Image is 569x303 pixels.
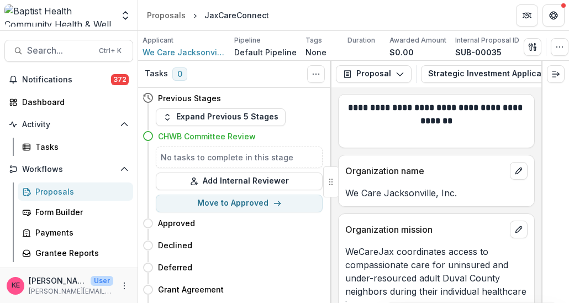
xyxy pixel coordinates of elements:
button: Add Internal Reviewer [156,173,323,190]
button: Open Activity [4,116,133,133]
button: Proposal [336,65,412,83]
h4: Previous Stages [158,92,221,104]
div: Dashboard [22,96,124,108]
p: Duration [347,35,375,45]
button: Open Documents [4,267,133,284]
span: Notifications [22,75,111,85]
div: Katie E [12,282,20,289]
button: Notifications372 [4,71,133,88]
p: [PERSON_NAME] [29,275,86,286]
button: Open entity switcher [118,4,133,27]
img: Baptist Health Community Health & Well Being logo [4,4,113,27]
div: Payments [35,227,124,238]
div: Ctrl + K [97,45,124,57]
button: Expand right [547,65,565,83]
p: Pipeline [234,35,261,45]
a: Payments [18,223,133,242]
button: Expand Previous 5 Stages [156,108,286,126]
div: Grantee Reports [35,247,124,259]
h4: CHWB Committee Review [158,130,256,142]
a: Grantee Reports [18,244,133,262]
a: Tasks [18,138,133,156]
a: We Care Jacksonville, Inc. [143,46,225,58]
p: Organization mission [345,223,505,236]
button: More [118,279,131,292]
button: Partners [516,4,538,27]
button: Move to Approved [156,195,323,212]
p: $0.00 [389,46,414,58]
p: Internal Proposal ID [455,35,519,45]
span: Search... [27,45,92,56]
span: 372 [111,74,129,85]
a: Form Builder [18,203,133,221]
p: SUB-00035 [455,46,502,58]
span: Workflows [22,165,115,174]
p: Default Pipeline [234,46,297,58]
button: Get Help [542,4,565,27]
div: Proposals [35,186,124,197]
p: None [305,46,326,58]
p: Awarded Amount [389,35,446,45]
h4: Deferred [158,262,192,273]
p: Organization name [345,164,505,177]
h4: Declined [158,239,192,251]
p: Tags [305,35,322,45]
h4: Grant Agreement [158,284,224,295]
div: JaxCareConnect [204,9,269,21]
button: Open Workflows [4,160,133,178]
button: Toggle View Cancelled Tasks [307,65,325,83]
p: Applicant [143,35,173,45]
p: [PERSON_NAME][EMAIL_ADDRESS][DOMAIN_NAME] [29,286,113,296]
span: 0 [172,67,187,81]
h5: No tasks to complete in this stage [161,151,318,163]
p: User [91,276,113,286]
nav: breadcrumb [143,7,273,23]
a: Proposals [18,182,133,201]
div: Proposals [147,9,186,21]
h4: Approved [158,217,195,229]
span: Activity [22,120,115,129]
div: Tasks [35,141,124,153]
a: Proposals [143,7,190,23]
div: Form Builder [35,206,124,218]
button: edit [510,162,528,180]
a: Dashboard [4,93,133,111]
p: We Care Jacksonville, Inc. [345,186,528,200]
button: Search... [4,40,133,62]
h3: Tasks [145,69,168,79]
button: edit [510,221,528,238]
